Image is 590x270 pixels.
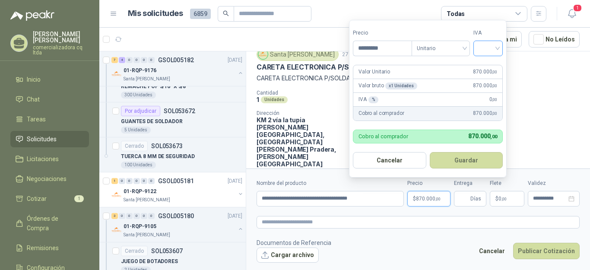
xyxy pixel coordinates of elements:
a: Tareas [10,111,89,127]
span: ,00 [492,70,497,74]
p: Cobro al comprador [358,109,404,118]
span: ,00 [501,197,507,201]
a: CerradoSOL053673TUERCA 8 MM DE SEGURIDAD100 Unidades [99,137,246,172]
p: 1 [257,96,259,103]
div: 0 [126,178,133,184]
span: 0 [489,95,497,104]
div: 0 [119,178,125,184]
span: 0 [498,196,507,201]
span: Cotizar [27,194,47,203]
span: 870.000 [468,133,497,140]
p: JUEGO DE BOTADORES [121,257,178,266]
div: 0 [141,178,147,184]
div: 0 [119,213,125,219]
div: 0 [126,213,133,219]
label: Precio [353,29,412,37]
span: 870.000 [473,82,497,90]
p: Santa [PERSON_NAME] [124,232,170,238]
button: Cargar archivo [257,248,319,263]
label: Nombre del producto [257,179,404,187]
div: Santa [PERSON_NAME] [257,48,339,61]
span: ,00 [492,83,497,88]
div: Cerrado [121,246,148,256]
a: Órdenes de Compra [10,210,89,236]
div: Todas [447,9,465,19]
span: Remisiones [27,243,59,253]
span: 6859 [190,9,211,19]
p: GSOL005180 [158,213,194,219]
img: Company Logo [111,190,122,200]
p: 01-RQP-9105 [124,222,156,231]
div: 300 Unidades [121,92,156,98]
p: CARETA ELECTRONICA P/SOLDADOR - [PERSON_NAME] [257,73,580,83]
div: Cerrado [121,141,148,151]
button: Cancelar [474,243,510,259]
a: Inicio [10,71,89,88]
span: Chat [27,95,40,104]
p: Valor Unitario [358,68,390,76]
p: TUERCA 8 MM DE SEGURIDAD [121,152,195,161]
div: 0 [126,57,133,63]
span: Negociaciones [27,174,67,184]
button: Cancelar [353,152,426,168]
span: 870.000 [473,109,497,118]
span: Órdenes de Compra [27,214,81,233]
p: [DATE] [228,212,242,220]
span: Inicio [27,75,41,84]
p: CARETA ELECTRONICA P/SOLDADOR - [PERSON_NAME] [257,63,447,72]
span: ,00 [492,111,497,116]
span: ,00 [490,134,497,140]
div: % [368,96,379,103]
div: x 1 Unidades [385,83,417,89]
span: Unitario [417,42,465,55]
label: Flete [490,179,524,187]
button: No Leídos [529,31,580,48]
p: REMACHE POP 3/16” X 3/8” [121,83,188,91]
label: Entrega [454,179,486,187]
button: Publicar Cotización [513,243,580,259]
p: Cobro al comprador [358,133,408,139]
a: 3 0 0 0 0 0 GSOL005180[DATE] Company Logo01-RQP-9105Santa [PERSON_NAME] [111,211,244,238]
p: Cantidad [257,90,370,96]
span: 1 [74,195,84,202]
p: GSOL005182 [158,57,194,63]
a: Chat [10,91,89,108]
a: 7 4 0 0 0 0 GSOL005182[DATE] Company Logo01-RQP-9176Santa [PERSON_NAME] [111,55,244,83]
div: 100 Unidades [121,162,156,168]
p: IVA [358,95,378,104]
a: Cotizar1 [10,191,89,207]
p: GUANTES DE SOLDADOR [121,118,183,126]
div: 0 [133,213,140,219]
p: Santa [PERSON_NAME] [124,197,170,203]
p: Valor bruto [358,82,417,90]
p: SOL053672 [164,108,195,114]
label: Validez [528,179,580,187]
span: 870.000 [473,68,497,76]
h1: Mis solicitudes [128,7,183,20]
label: Precio [407,179,450,187]
p: 27 ago, 2025 [342,51,375,59]
img: Company Logo [111,69,122,79]
span: search [223,10,229,16]
p: SOL053673 [151,143,183,149]
div: 7 [111,57,118,63]
a: Por adjudicarSOL053672GUANTES DE SOLDADOR5 Unidades [99,102,246,137]
span: Tareas [27,114,46,124]
span: Licitaciones [27,154,59,164]
p: $870.000,00 [407,191,450,206]
button: 1 [564,6,580,22]
span: ,00 [435,197,441,201]
span: Solicitudes [27,134,57,144]
img: Logo peakr [10,10,54,21]
div: 0 [141,57,147,63]
a: Remisiones [10,240,89,256]
div: 3 [111,213,118,219]
a: Solicitudes [10,131,89,147]
div: 0 [133,178,140,184]
p: comercializadora cq ltda [33,45,89,55]
div: Por adjudicar [121,106,160,116]
div: Unidades [261,96,288,103]
div: 0 [133,57,140,63]
span: 870.000 [416,196,441,201]
img: Company Logo [111,225,122,235]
